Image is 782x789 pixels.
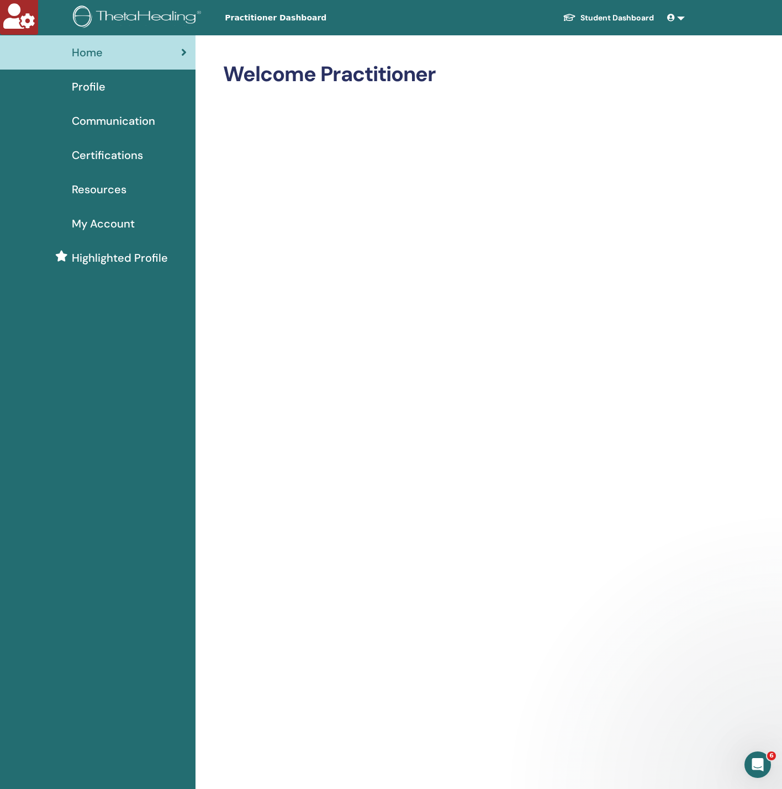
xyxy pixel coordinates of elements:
[72,147,143,163] span: Certifications
[72,78,105,95] span: Profile
[563,13,576,22] img: graduation-cap-white.svg
[72,215,135,232] span: My Account
[73,6,205,30] img: logo.png
[72,44,103,61] span: Home
[72,250,168,266] span: Highlighted Profile
[554,8,663,28] a: Student Dashboard
[744,751,771,778] iframe: Intercom live chat
[225,12,390,24] span: Practitioner Dashboard
[72,181,126,198] span: Resources
[561,531,782,759] iframe: Intercom notifications message
[223,62,683,87] h2: Welcome Practitioner
[72,113,155,129] span: Communication
[767,751,776,760] span: 6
